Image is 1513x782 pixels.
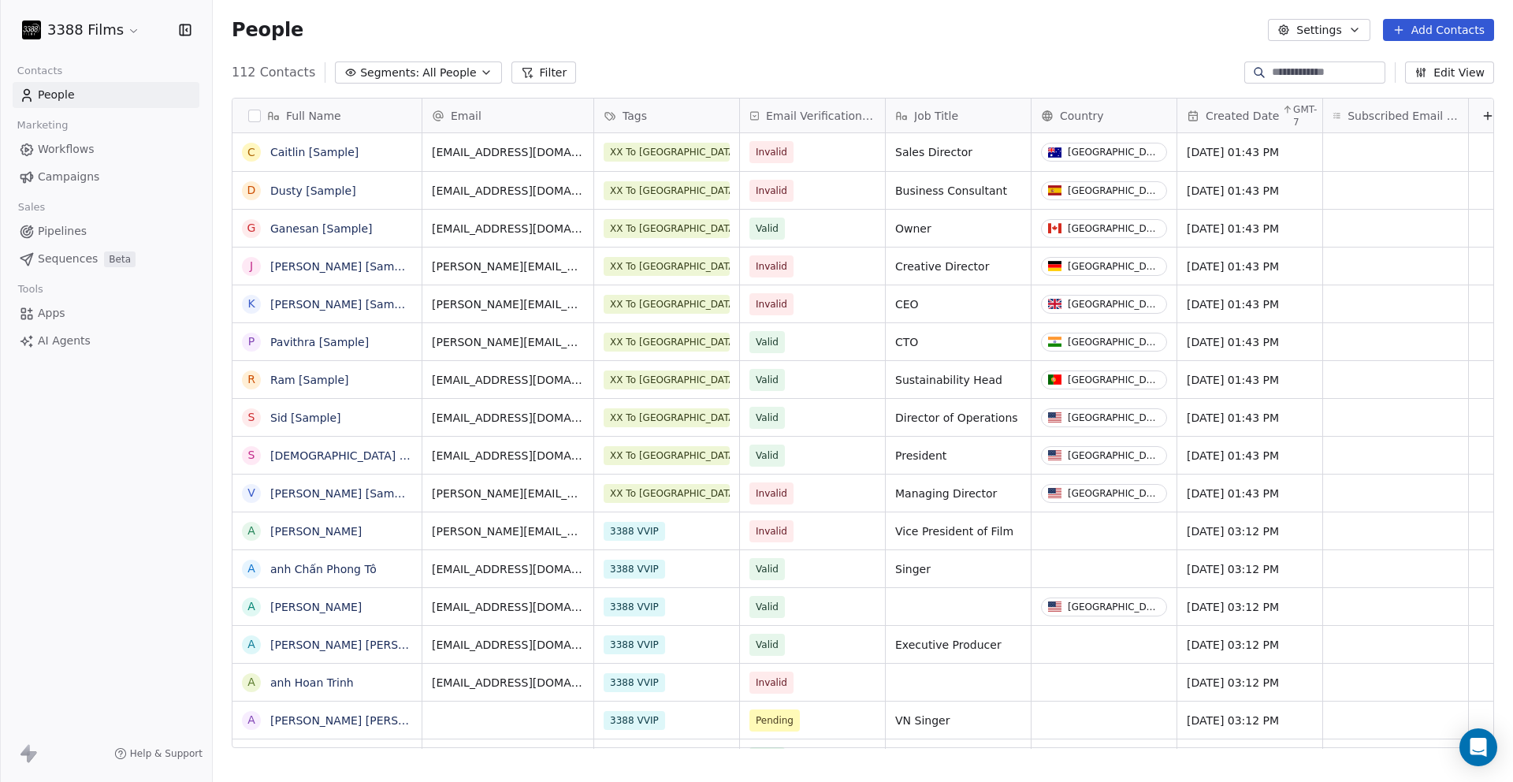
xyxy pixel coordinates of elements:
span: XX To [GEOGRAPHIC_DATA] [604,446,730,465]
span: Marketing [10,114,75,137]
div: [GEOGRAPHIC_DATA] [1068,601,1160,613]
div: a [247,674,255,691]
span: 3388 VVIP [604,749,665,768]
span: [DATE] 01:43 PM [1187,221,1313,236]
span: Invalid [756,144,787,160]
div: [GEOGRAPHIC_DATA] [1068,488,1160,499]
span: Created Date [1206,108,1279,124]
span: XX To [GEOGRAPHIC_DATA] [604,371,730,389]
span: [PERSON_NAME][EMAIL_ADDRESS][DOMAIN_NAME] [432,523,584,539]
div: [GEOGRAPHIC_DATA] [1068,450,1160,461]
a: Ram [Sample] [270,374,349,386]
span: [EMAIL_ADDRESS][DOMAIN_NAME] [432,599,584,615]
span: XX To [GEOGRAPHIC_DATA] [604,408,730,427]
a: [PERSON_NAME] [PERSON_NAME] [270,639,457,651]
div: Subscribed Email Categories [1323,99,1468,132]
span: Country [1060,108,1104,124]
span: [PERSON_NAME][EMAIL_ADDRESS][DOMAIN_NAME] [432,259,584,274]
a: Ganesan [Sample] [270,222,373,235]
span: Invalid [756,259,787,274]
span: [EMAIL_ADDRESS][DOMAIN_NAME] [432,144,584,160]
span: [EMAIL_ADDRESS][DOMAIN_NAME] [432,221,584,236]
div: P [248,333,255,350]
span: [DATE] 03:12 PM [1187,675,1313,691]
span: 3388 Films [47,20,124,40]
span: XX To [GEOGRAPHIC_DATA] [604,219,730,238]
a: anh Chấn Phong Tô [270,563,377,575]
div: grid [422,133,1507,749]
div: R [247,371,255,388]
span: [DATE] 01:43 PM [1187,183,1313,199]
span: [DATE] 01:43 PM [1187,334,1313,350]
span: Invalid [756,675,787,691]
span: Business Consultant [895,183,1021,199]
span: [DATE] 01:43 PM [1187,259,1313,274]
a: [PERSON_NAME] [270,525,362,538]
div: grid [232,133,422,749]
a: Pavithra [Sample] [270,336,369,348]
div: Job Title [886,99,1031,132]
div: a [247,598,255,615]
span: Contacts [10,59,69,83]
span: 112 Contacts [232,63,315,82]
div: [GEOGRAPHIC_DATA] [1068,412,1160,423]
span: Valid [756,599,779,615]
span: Full Name [286,108,341,124]
span: Invalid [756,183,787,199]
a: anh Hoan Trinh [270,676,354,689]
div: Open Intercom Messenger [1459,728,1497,766]
span: Subscribed Email Categories [1348,108,1459,124]
span: XX To [GEOGRAPHIC_DATA] [604,257,730,276]
span: XX To [GEOGRAPHIC_DATA] [604,143,730,162]
span: Executive Producer [895,637,1021,653]
div: S [248,447,255,464]
span: [DATE] 01:43 PM [1187,448,1313,464]
span: Valid [756,410,779,426]
span: Invalid [756,296,787,312]
span: [EMAIL_ADDRESS][DOMAIN_NAME] [432,561,584,577]
span: Tools [11,277,50,301]
span: [EMAIL_ADDRESS][DOMAIN_NAME] [432,372,584,388]
span: 3388 VVIP [604,560,665,579]
span: XX To [GEOGRAPHIC_DATA] [604,484,730,503]
span: Invalid [756,523,787,539]
span: [DATE] 03:12 PM [1187,713,1313,728]
div: Email [422,99,593,132]
span: [PERSON_NAME][EMAIL_ADDRESS][DOMAIN_NAME] [432,334,584,350]
span: Sales [11,195,52,219]
span: Job Title [914,108,958,124]
a: AI Agents [13,328,199,354]
span: Valid [756,637,779,653]
span: [EMAIL_ADDRESS][DOMAIN_NAME] [432,675,584,691]
span: 3388 VVIP [604,522,665,541]
span: Email Verification Status [766,108,875,124]
span: Pipelines [38,223,87,240]
div: [GEOGRAPHIC_DATA] [1068,337,1160,348]
span: [DATE] 01:43 PM [1187,486,1313,501]
span: Sales Director [895,144,1021,160]
a: Sid [Sample] [270,411,341,424]
div: a [247,636,255,653]
span: [PERSON_NAME][EMAIL_ADDRESS][DOMAIN_NAME] [432,486,584,501]
span: 3388 VVIP [604,635,665,654]
a: Help & Support [114,747,203,760]
span: Help & Support [130,747,203,760]
span: VN Singer [895,713,1021,728]
a: [PERSON_NAME] [Sample] [270,260,415,273]
span: Campaigns [38,169,99,185]
div: Email Verification Status [740,99,885,132]
div: D [247,182,256,199]
div: S [248,409,255,426]
span: Workflows [38,141,95,158]
span: People [232,18,303,42]
span: Director of Operations [895,410,1021,426]
button: Settings [1268,19,1370,41]
span: [EMAIL_ADDRESS][DOMAIN_NAME] [432,410,584,426]
span: Sequences [38,251,98,267]
div: V [247,485,255,501]
span: People [38,87,75,103]
span: Valid [756,372,779,388]
span: XX To [GEOGRAPHIC_DATA] [604,295,730,314]
span: [EMAIL_ADDRESS][DOMAIN_NAME] [432,637,584,653]
span: [DATE] 01:43 PM [1187,372,1313,388]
